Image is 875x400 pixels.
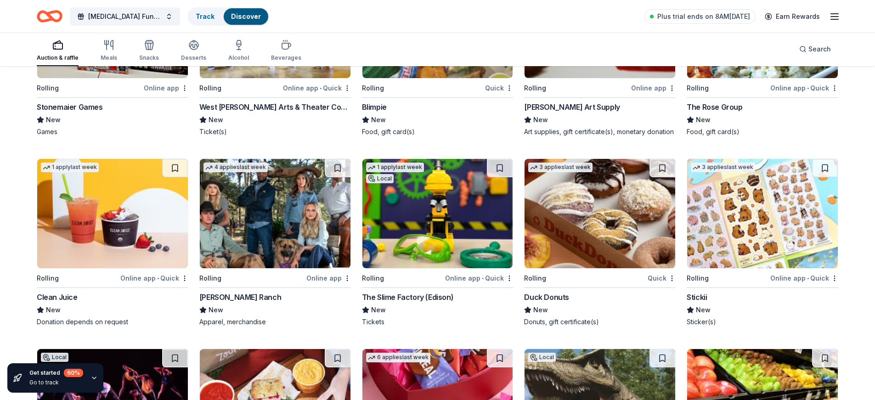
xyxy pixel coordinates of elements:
[687,101,742,113] div: The Rose Group
[101,54,117,62] div: Meals
[181,36,206,66] button: Desserts
[37,292,78,303] div: Clean Juice
[482,275,484,282] span: •
[196,12,215,20] a: Track
[687,273,709,284] div: Rolling
[37,273,59,284] div: Rolling
[807,85,809,92] span: •
[306,272,351,284] div: Online app
[199,273,221,284] div: Rolling
[528,163,593,172] div: 3 applies last week
[808,44,831,55] span: Search
[371,114,386,125] span: New
[687,127,838,136] div: Food, gift card(s)
[199,101,351,113] div: West [PERSON_NAME] Arts & Theater Company
[524,292,569,303] div: Duck Donuts
[644,9,756,24] a: Plus trial ends on 8AM[DATE]
[29,369,83,377] div: Get started
[199,317,351,327] div: Apparel, merchandise
[362,83,384,94] div: Rolling
[37,317,188,327] div: Donation depends on request
[696,304,711,315] span: New
[320,85,322,92] span: •
[37,6,62,27] a: Home
[362,158,514,327] a: Image for The Slime Factory (Edison)1 applylast weekLocalRollingOnline app•QuickThe Slime Factory...
[46,304,61,315] span: New
[199,158,351,327] a: Image for Kimes Ranch4 applieslast weekRollingOnline app[PERSON_NAME] RanchNewApparel, merchandise
[101,36,117,66] button: Meals
[524,83,546,94] div: Rolling
[648,272,676,284] div: Quick
[271,54,301,62] div: Beverages
[41,353,68,362] div: Local
[203,163,268,172] div: 4 applies last week
[687,292,707,303] div: Stickii
[64,369,83,377] div: 60 %
[199,292,281,303] div: [PERSON_NAME] Ranch
[362,127,514,136] div: Food, gift card(s)
[362,317,514,327] div: Tickets
[687,83,709,94] div: Rolling
[807,275,809,282] span: •
[37,127,188,136] div: Games
[770,272,838,284] div: Online app Quick
[525,159,675,268] img: Image for Duck Donuts
[759,8,825,25] a: Earn Rewards
[200,159,350,268] img: Image for Kimes Ranch
[366,353,430,362] div: 6 applies last week
[46,114,61,125] span: New
[37,54,79,62] div: Auction & raffle
[231,12,261,20] a: Discover
[362,273,384,284] div: Rolling
[533,304,548,315] span: New
[524,158,676,327] a: Image for Duck Donuts3 applieslast weekRollingQuickDuck DonutsNewDonuts, gift certificate(s)
[524,127,676,136] div: Art supplies, gift certificate(s), monetary donation
[199,127,351,136] div: Ticket(s)
[687,158,838,327] a: Image for Stickii3 applieslast weekRollingOnline app•QuickStickiiNewSticker(s)
[283,82,351,94] div: Online app Quick
[445,272,513,284] div: Online app Quick
[687,159,838,268] img: Image for Stickii
[37,36,79,66] button: Auction & raffle
[696,114,711,125] span: New
[157,275,159,282] span: •
[41,163,99,172] div: 1 apply last week
[371,304,386,315] span: New
[362,159,513,268] img: Image for The Slime Factory (Edison)
[631,82,676,94] div: Online app
[485,82,513,94] div: Quick
[657,11,750,22] span: Plus trial ends on 8AM[DATE]
[770,82,838,94] div: Online app Quick
[366,163,424,172] div: 1 apply last week
[29,379,83,386] div: Go to track
[139,36,159,66] button: Snacks
[792,40,838,58] button: Search
[687,317,838,327] div: Sticker(s)
[366,174,394,183] div: Local
[88,11,162,22] span: [MEDICAL_DATA] Fundrasier
[37,158,188,327] a: Image for Clean Juice1 applylast weekRollingOnline app•QuickClean JuiceNewDonation depends on req...
[199,83,221,94] div: Rolling
[228,36,249,66] button: Alcohol
[209,304,223,315] span: New
[533,114,548,125] span: New
[691,163,755,172] div: 3 applies last week
[228,54,249,62] div: Alcohol
[181,54,206,62] div: Desserts
[362,101,387,113] div: Blimpie
[120,272,188,284] div: Online app Quick
[271,36,301,66] button: Beverages
[37,83,59,94] div: Rolling
[37,101,103,113] div: Stonemaier Games
[528,353,556,362] div: Local
[144,82,188,94] div: Online app
[362,292,454,303] div: The Slime Factory (Edison)
[209,114,223,125] span: New
[37,159,188,268] img: Image for Clean Juice
[187,7,269,26] button: TrackDiscover
[524,273,546,284] div: Rolling
[70,7,180,26] button: [MEDICAL_DATA] Fundrasier
[524,101,620,113] div: [PERSON_NAME] Art Supply
[139,54,159,62] div: Snacks
[524,317,676,327] div: Donuts, gift certificate(s)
